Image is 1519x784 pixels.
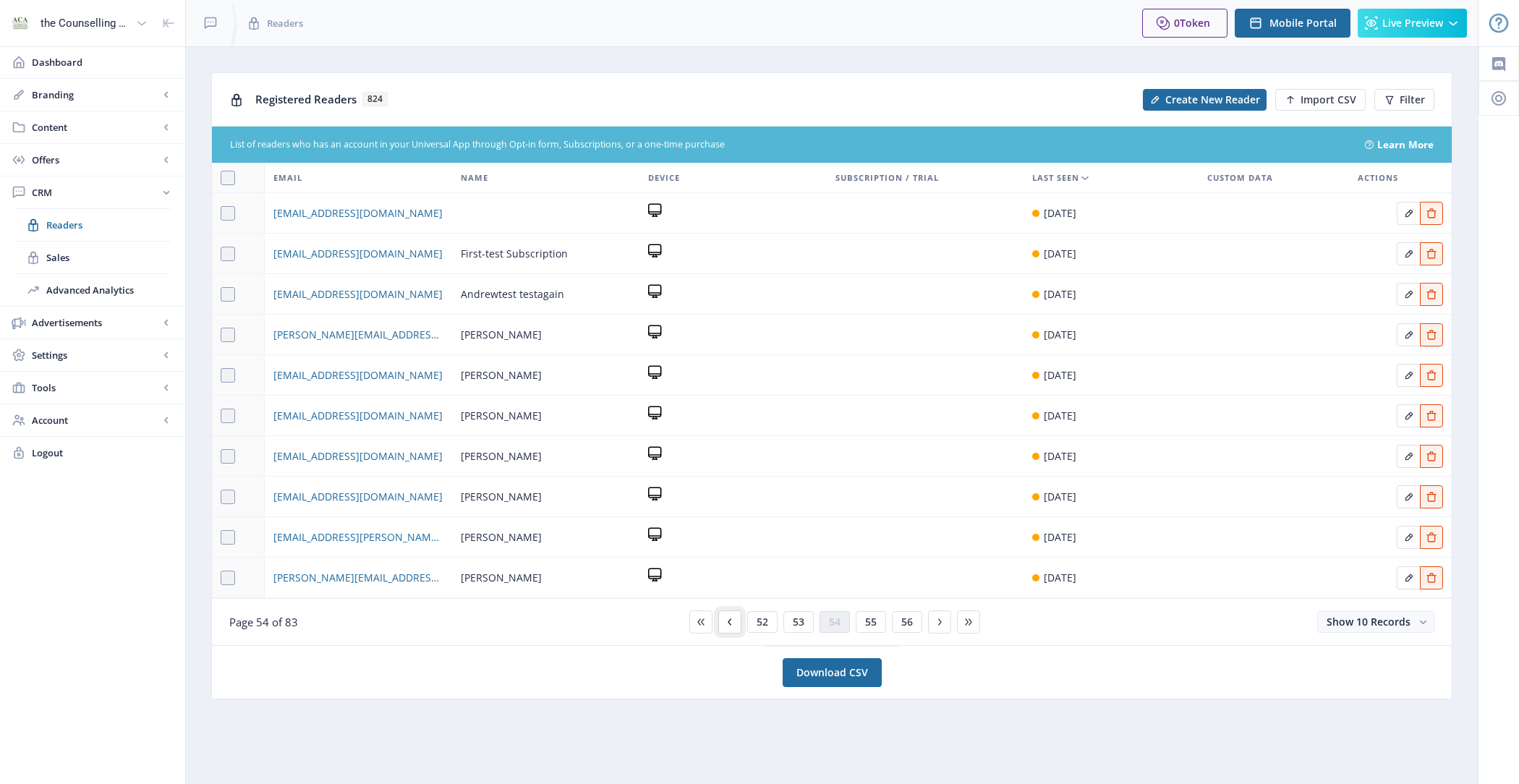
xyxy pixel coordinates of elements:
span: [PERSON_NAME] [461,569,542,587]
a: Edit page [1397,286,1420,299]
div: List of readers who has an account in your Universal App through Opt-in form, Subscriptions, or a... [230,138,1348,152]
a: [EMAIL_ADDRESS][DOMAIN_NAME] [273,407,443,425]
div: [DATE] [1044,569,1076,587]
a: [PERSON_NAME][EMAIL_ADDRESS][PERSON_NAME][DOMAIN_NAME] [273,569,443,587]
a: Edit page [1397,488,1420,502]
span: Andrewtest testagain [461,286,564,303]
span: Offers [32,153,159,167]
a: Edit page [1397,326,1420,340]
button: 54 [820,611,850,633]
a: Edit page [1420,245,1443,259]
a: Edit page [1420,529,1443,542]
span: Branding [32,88,159,102]
a: Edit page [1420,407,1443,421]
div: [DATE] [1044,286,1076,303]
a: Edit page [1420,286,1443,299]
span: Actions [1358,169,1398,187]
button: Live Preview [1358,9,1467,38]
a: [EMAIL_ADDRESS][DOMAIN_NAME] [273,448,443,465]
span: Account [32,413,159,427]
a: Readers [14,209,171,241]
span: [PERSON_NAME] [461,488,542,506]
button: 55 [856,611,886,633]
span: Token [1180,16,1210,30]
span: Advertisements [32,315,159,330]
span: [PERSON_NAME] [461,529,542,546]
span: 52 [757,616,768,628]
a: Download CSV [783,658,882,687]
a: Edit page [1397,407,1420,421]
div: [DATE] [1044,245,1076,263]
span: Show 10 Records [1327,615,1410,629]
app-collection-view: Registered Readers [211,72,1452,646]
a: Edit page [1397,448,1420,461]
a: Edit page [1420,205,1443,218]
button: 52 [747,611,778,633]
a: Edit page [1397,367,1420,380]
a: Edit page [1397,569,1420,583]
div: [DATE] [1044,488,1076,506]
span: Custom Data [1207,169,1273,187]
span: CRM [32,185,159,200]
span: [PERSON_NAME] [461,367,542,384]
span: First-test Subscription [461,245,568,263]
span: Dashboard [32,55,174,69]
span: 54 [829,616,841,628]
a: [EMAIL_ADDRESS][DOMAIN_NAME] [273,488,443,506]
a: New page [1267,89,1366,111]
span: Email [273,169,302,187]
span: Device [648,169,680,187]
a: Edit page [1420,569,1443,583]
a: Edit page [1420,488,1443,502]
a: Edit page [1397,245,1420,259]
div: [DATE] [1044,448,1076,465]
div: [DATE] [1044,326,1076,344]
span: Live Preview [1382,17,1443,29]
div: [DATE] [1044,529,1076,546]
button: Filter [1374,89,1434,111]
span: Readers [267,16,303,30]
button: Import CSV [1275,89,1366,111]
span: Page 54 of 83 [229,615,298,629]
span: Registered Readers [255,92,357,106]
a: Edit page [1420,367,1443,380]
span: 56 [901,616,913,628]
a: [EMAIL_ADDRESS][PERSON_NAME][DOMAIN_NAME] [273,529,443,546]
a: [EMAIL_ADDRESS][DOMAIN_NAME] [273,367,443,384]
a: New page [1134,89,1267,111]
span: Name [461,169,488,187]
button: 53 [783,611,814,633]
div: [DATE] [1044,367,1076,384]
span: Advanced Analytics [46,283,171,297]
span: [EMAIL_ADDRESS][DOMAIN_NAME] [273,245,443,263]
span: Mobile Portal [1269,17,1337,29]
span: 55 [865,616,877,628]
span: [PERSON_NAME] [461,407,542,425]
a: Edit page [1397,205,1420,218]
button: Show 10 Records [1317,611,1434,633]
span: Create New Reader [1165,94,1260,106]
span: Subscription / Trial [835,169,939,187]
span: Settings [32,348,159,362]
span: Readers [46,218,171,232]
span: Last Seen [1032,169,1079,187]
div: [DATE] [1044,407,1076,425]
a: Sales [14,242,171,273]
span: 824 [362,92,388,106]
span: [PERSON_NAME] [461,448,542,465]
button: 0Token [1142,9,1227,38]
span: Tools [32,380,159,395]
span: Sales [46,250,171,265]
a: [EMAIL_ADDRESS][DOMAIN_NAME] [273,286,443,303]
span: Filter [1400,94,1425,106]
a: Edit page [1420,326,1443,340]
a: [EMAIL_ADDRESS][DOMAIN_NAME] [273,205,443,222]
